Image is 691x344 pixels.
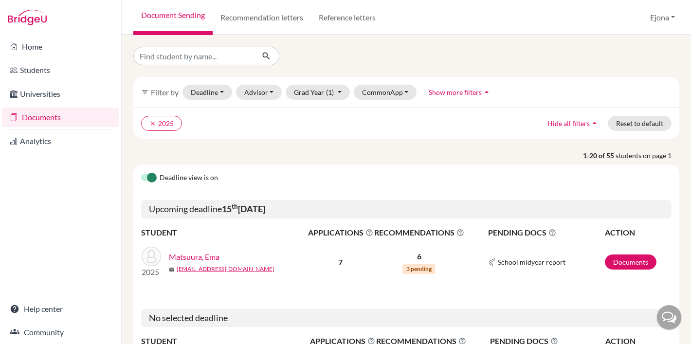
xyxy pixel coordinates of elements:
span: 3 pending [402,264,436,274]
span: RECOMMENDATIONS [374,227,464,238]
button: CommonApp [354,85,417,100]
i: filter_list [141,88,149,96]
input: Find student by name... [133,47,254,65]
span: Show more filters [429,88,482,96]
a: Documents [2,108,119,127]
button: Advisor [236,85,282,100]
a: Universities [2,84,119,104]
a: Documents [605,254,656,270]
i: clear [149,120,156,127]
span: APPLICATIONS [308,227,373,238]
h5: Upcoming deadline [141,200,672,218]
button: Ejona [646,8,679,27]
b: 15 [DATE] [222,203,265,214]
a: Matsuura, Ema [169,251,219,263]
i: arrow_drop_up [590,118,600,128]
th: ACTION [604,226,672,239]
span: (1) [326,88,334,96]
th: STUDENT [141,226,308,239]
span: Deadline view is on [160,172,218,184]
i: arrow_drop_up [482,87,491,97]
a: Students [2,60,119,80]
img: Matsuura, Ema [142,247,161,266]
a: Analytics [2,131,119,151]
a: Home [2,37,119,56]
sup: th [232,202,238,210]
span: mail [169,267,175,272]
b: 7 [338,257,343,267]
span: PENDING DOCS [488,227,604,238]
button: Reset to default [608,116,672,131]
button: Grad Year(1) [286,85,350,100]
a: Help center [2,299,119,319]
p: 6 [374,251,464,262]
button: Hide all filtersarrow_drop_up [539,116,608,131]
img: Bridge-U [8,10,47,25]
h5: No selected deadline [141,309,672,327]
button: Show more filtersarrow_drop_up [420,85,500,100]
span: School midyear report [498,257,565,267]
span: Filter by [151,88,179,97]
span: Hide all filters [547,119,590,127]
button: clear2025 [141,116,182,131]
span: students on page 1 [616,150,679,161]
button: Deadline [182,85,232,100]
strong: 1-20 of 55 [583,150,616,161]
img: Common App logo [488,258,496,266]
a: Community [2,323,119,342]
a: [EMAIL_ADDRESS][DOMAIN_NAME] [177,265,274,273]
p: 2025 [142,266,161,278]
